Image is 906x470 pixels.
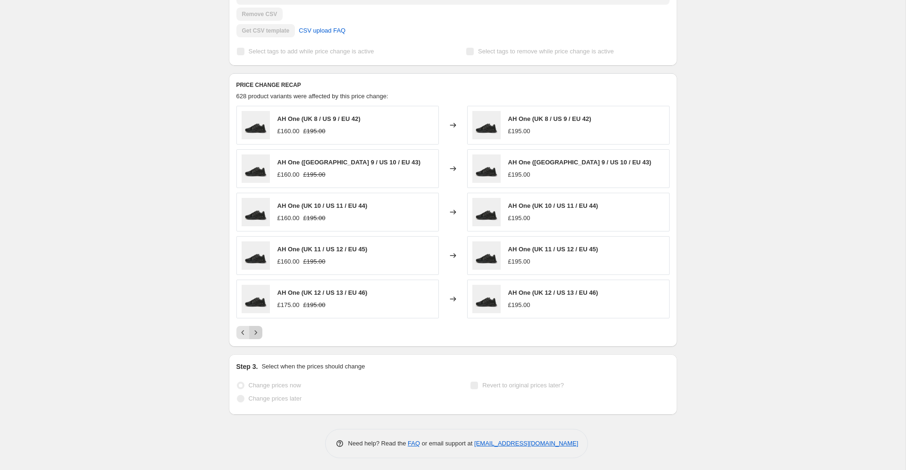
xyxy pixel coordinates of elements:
strike: £195.00 [303,170,326,179]
span: AH One (UK 10 / US 11 / EU 44) [277,202,368,209]
span: Select tags to add while price change is active [249,48,374,55]
a: CSV upload FAQ [293,23,351,38]
span: or email support at [420,440,474,447]
span: Select tags to remove while price change is active [478,48,614,55]
strike: £195.00 [303,214,326,223]
div: £175.00 [277,300,300,310]
span: AH One (UK 8 / US 9 / EU 42) [508,115,591,122]
button: Next [249,326,262,339]
span: 628 product variants were affected by this price change: [236,93,388,100]
div: £195.00 [508,214,530,223]
strike: £195.00 [303,127,326,136]
div: £160.00 [277,257,300,266]
img: premium-mens-suede-sneakers-one-black_80x.jpg [472,198,501,226]
span: AH One ([GEOGRAPHIC_DATA] 9 / US 10 / EU 43) [277,159,421,166]
div: £195.00 [508,300,530,310]
img: premium-mens-suede-sneakers-one-black_80x.jpg [242,241,270,270]
span: AH One ([GEOGRAPHIC_DATA] 9 / US 10 / EU 43) [508,159,652,166]
div: £160.00 [277,127,300,136]
span: Need help? Read the [348,440,408,447]
span: CSV upload FAQ [299,26,345,35]
img: premium-mens-suede-sneakers-one-black_80x.jpg [472,154,501,183]
span: Change prices later [249,395,302,402]
span: AH One (UK 8 / US 9 / EU 42) [277,115,361,122]
div: £195.00 [508,170,530,179]
strike: £195.00 [303,257,326,266]
img: premium-mens-suede-sneakers-one-black_80x.jpg [242,285,270,313]
span: AH One (UK 10 / US 11 / EU 44) [508,202,598,209]
span: AH One (UK 11 / US 12 / EU 45) [508,246,598,253]
span: AH One (UK 12 / US 13 / EU 46) [277,289,368,296]
span: Change prices now [249,382,301,389]
span: AH One (UK 11 / US 12 / EU 45) [277,246,368,253]
img: premium-mens-suede-sneakers-one-black_80x.jpg [472,111,501,139]
div: £195.00 [508,127,530,136]
img: premium-mens-suede-sneakers-one-black_80x.jpg [472,285,501,313]
nav: Pagination [236,326,262,339]
div: £160.00 [277,214,300,223]
h6: PRICE CHANGE RECAP [236,81,670,89]
div: £195.00 [508,257,530,266]
img: premium-mens-suede-sneakers-one-black_80x.jpg [242,154,270,183]
img: premium-mens-suede-sneakers-one-black_80x.jpg [472,241,501,270]
h2: Step 3. [236,362,258,371]
span: Revert to original prices later? [482,382,564,389]
img: premium-mens-suede-sneakers-one-black_80x.jpg [242,111,270,139]
img: premium-mens-suede-sneakers-one-black_80x.jpg [242,198,270,226]
a: [EMAIL_ADDRESS][DOMAIN_NAME] [474,440,578,447]
span: AH One (UK 12 / US 13 / EU 46) [508,289,598,296]
strike: £195.00 [303,300,326,310]
div: £160.00 [277,170,300,179]
p: Select when the prices should change [261,362,365,371]
button: Previous [236,326,250,339]
a: FAQ [408,440,420,447]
